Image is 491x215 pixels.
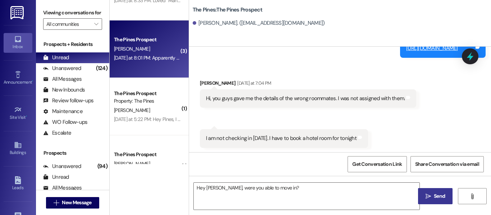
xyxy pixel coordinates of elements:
[10,6,25,19] img: ResiDesk Logo
[193,19,325,27] div: [PERSON_NAME]. ([EMAIL_ADDRESS][DOMAIN_NAME])
[114,107,150,113] span: [PERSON_NAME]
[43,65,81,72] div: Unanswered
[43,118,87,126] div: WO Follow-ups
[94,63,109,74] div: (124)
[114,46,150,52] span: [PERSON_NAME]
[43,108,83,115] div: Maintenance
[469,193,475,199] i: 
[114,151,180,158] div: The Pines Prospect
[43,86,85,94] div: New Inbounds
[114,36,180,43] div: The Pines Prospect
[94,21,98,27] i: 
[348,156,407,172] button: Get Conversation Link
[415,160,479,168] span: Share Conversation via email
[36,149,109,157] div: Prospects
[96,161,109,172] div: (94)
[43,163,81,170] div: Unanswered
[46,18,91,30] input: All communities
[194,183,419,210] textarea: Hey [PERSON_NAME], were you able to move in?
[352,160,402,168] span: Get Conversation Link
[200,79,417,89] div: [PERSON_NAME]
[114,97,180,105] div: Property: The Pines
[4,33,32,52] a: Inbox
[43,129,71,137] div: Escalate
[4,139,32,158] a: Buildings
[36,41,109,48] div: Prospects + Residents
[43,184,82,192] div: All Messages
[434,192,445,200] span: Send
[206,95,405,102] div: Hi, you guys gave me the details of the wrong roommates. I was not assigned with them.
[406,45,458,52] a: [URL][DOMAIN_NAME]
[114,160,150,167] span: [PERSON_NAME]
[43,173,69,181] div: Unread
[54,200,59,206] i: 
[426,193,431,199] i: 
[114,90,180,97] div: The Pines Prospect
[114,55,241,61] div: [DATE] at 8:01 PM: Apparently every hotels on town is booked
[4,174,32,193] a: Leads
[32,79,33,84] span: •
[43,75,82,83] div: All Messages
[410,156,484,172] button: Share Conversation via email
[43,54,69,61] div: Unread
[62,199,91,206] span: New Message
[43,97,93,104] div: Review follow-ups
[206,135,357,142] div: I am not checking in [DATE]. I have to book a hotel room for tonight
[418,188,453,204] button: Send
[46,197,99,209] button: New Message
[193,6,262,14] b: The Pines: The Pines Prospect
[114,116,264,122] div: [DATE] at 5:22 PM: Hey Pines, I just paid the extra $20 for moving in early
[26,114,27,119] span: •
[4,104,32,123] a: Site Visit •
[43,7,102,18] label: Viewing conversations for
[235,79,271,87] div: [DATE] at 7:04 PM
